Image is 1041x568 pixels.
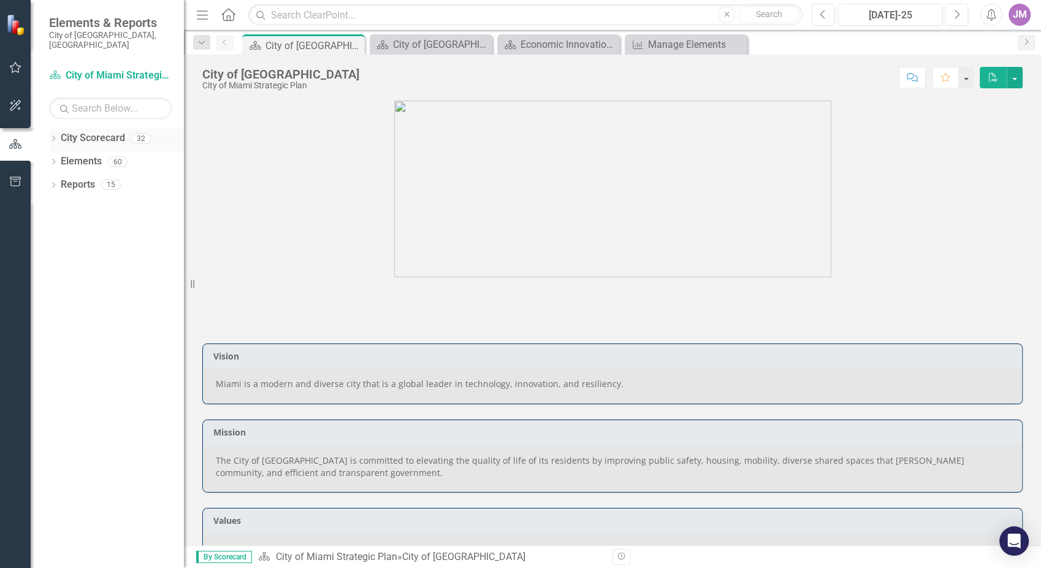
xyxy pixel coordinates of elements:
div: Open Intercom Messenger [999,526,1029,556]
div: 15 [101,180,121,190]
img: ClearPoint Strategy [6,14,28,36]
a: City Scorecard [61,131,125,145]
h3: Vision [213,351,1016,361]
small: City of [GEOGRAPHIC_DATA], [GEOGRAPHIC_DATA] [49,30,172,50]
div: City of [GEOGRAPHIC_DATA] [202,67,359,81]
a: City of Miami Strategic Plan [275,551,397,562]
a: Elements [61,155,102,169]
a: Reports [61,178,95,192]
input: Search ClearPoint... [248,4,803,26]
div: City of [GEOGRAPHIC_DATA] [402,551,525,562]
span: Search [756,9,782,19]
img: city_priorities_all%20smaller%20copy.png [394,101,831,277]
div: [DATE]-25 [842,8,938,23]
div: » [258,550,603,564]
a: Economic Innovation and Development [500,37,617,52]
div: City of [GEOGRAPHIC_DATA] [265,38,362,53]
button: Search [738,6,799,23]
div: City of Miami Strategic Plan [202,81,359,90]
span: Miami is a modern and diverse city that is a global leader in technology, innovation, and resilie... [216,378,623,390]
a: Manage Elements [628,37,744,52]
h3: Values [213,516,1016,525]
a: City of Miami Strategic Plan [49,69,172,83]
span: Elements & Reports [49,15,172,30]
div: Manage Elements [648,37,744,52]
a: City of [GEOGRAPHIC_DATA] [373,37,489,52]
div: 60 [108,156,128,167]
div: City of [GEOGRAPHIC_DATA] [393,37,489,52]
div: Economic Innovation and Development [520,37,617,52]
input: Search Below... [49,98,172,119]
button: JM [1009,4,1031,26]
h3: Mission [213,428,1016,437]
div: 32 [131,133,151,144]
span: By Scorecard [196,551,252,563]
button: [DATE]-25 [838,4,942,26]
p: The City of [GEOGRAPHIC_DATA] is committed to elevating the quality of life of its residents by i... [216,455,1009,479]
